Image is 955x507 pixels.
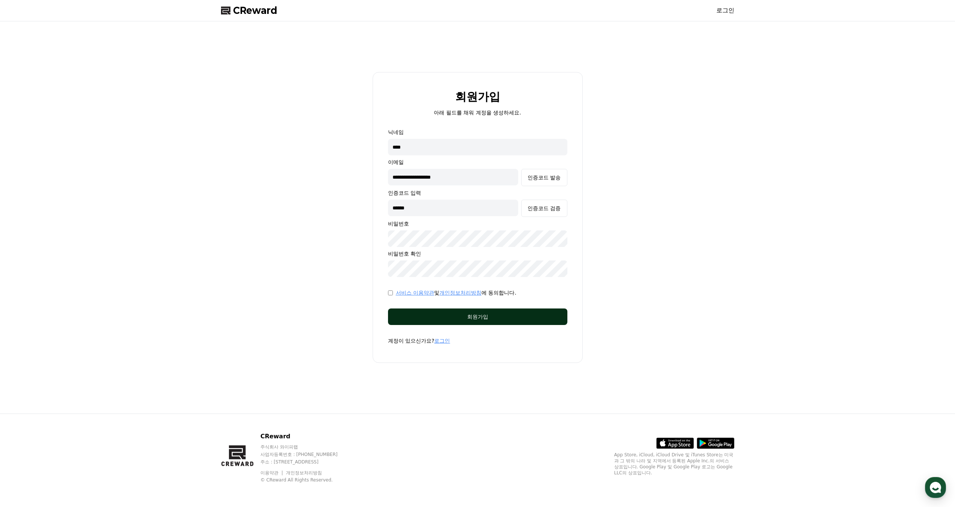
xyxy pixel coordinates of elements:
[2,238,50,257] a: 홈
[614,452,734,476] p: App Store, iCloud, iCloud Drive 및 iTunes Store는 미국과 그 밖의 나라 및 지역에서 등록된 Apple Inc.의 서비스 상표입니다. Goo...
[260,470,284,475] a: 이용약관
[388,128,567,136] p: 닉네임
[403,313,552,320] div: 회원가입
[260,432,352,441] p: CReward
[716,6,734,15] a: 로그인
[521,169,567,186] button: 인증코드 발송
[388,250,567,257] p: 비밀번호 확인
[260,444,352,450] p: 주식회사 와이피랩
[69,250,78,256] span: 대화
[439,290,481,296] a: 개인정보처리방침
[388,189,567,197] p: 인증코드 입력
[455,90,500,103] h2: 회원가입
[528,205,561,212] div: 인증코드 검증
[233,5,277,17] span: CReward
[116,249,125,255] span: 설정
[388,308,567,325] button: 회원가입
[286,470,322,475] a: 개인정보처리방침
[97,238,144,257] a: 설정
[260,477,352,483] p: © CReward All Rights Reserved.
[388,220,567,227] p: 비밀번호
[260,451,352,457] p: 사업자등록번호 : [PHONE_NUMBER]
[396,290,434,296] a: 서비스 이용약관
[260,459,352,465] p: 주소 : [STREET_ADDRESS]
[434,109,521,116] p: 아래 필드를 채워 계정을 생성하세요.
[24,249,28,255] span: 홈
[388,158,567,166] p: 이메일
[528,174,561,181] div: 인증코드 발송
[521,200,567,217] button: 인증코드 검증
[434,338,450,344] a: 로그인
[221,5,277,17] a: CReward
[396,289,516,296] p: 및 에 동의합니다.
[388,337,567,345] p: 계정이 있으신가요?
[50,238,97,257] a: 대화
